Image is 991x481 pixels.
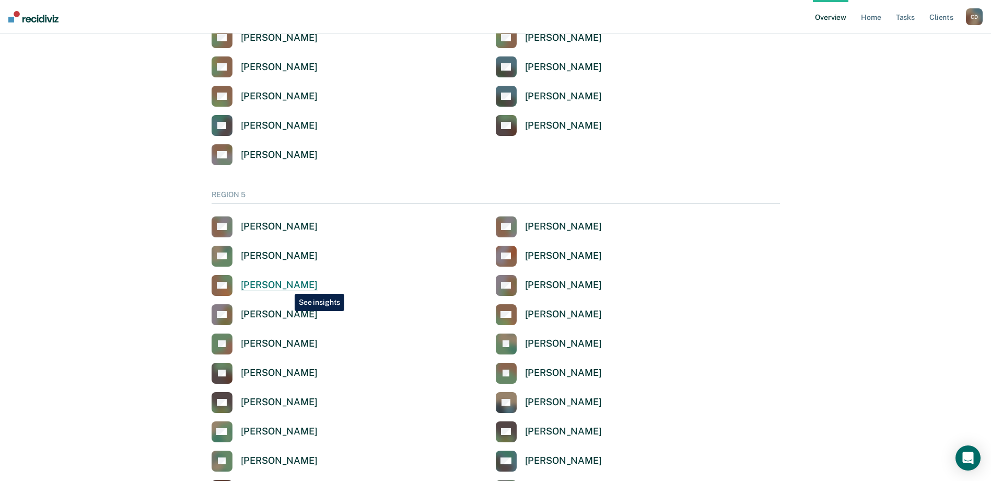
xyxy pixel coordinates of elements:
[525,32,602,44] div: [PERSON_NAME]
[241,396,318,408] div: [PERSON_NAME]
[496,216,602,237] a: [PERSON_NAME]
[496,27,602,48] a: [PERSON_NAME]
[212,115,318,136] a: [PERSON_NAME]
[525,250,602,262] div: [PERSON_NAME]
[496,86,602,107] a: [PERSON_NAME]
[525,338,602,350] div: [PERSON_NAME]
[496,334,602,354] a: [PERSON_NAME]
[496,246,602,267] a: [PERSON_NAME]
[241,426,318,438] div: [PERSON_NAME]
[525,367,602,379] div: [PERSON_NAME]
[496,451,602,472] a: [PERSON_NAME]
[966,8,983,25] button: CD
[525,308,602,320] div: [PERSON_NAME]
[212,392,318,413] a: [PERSON_NAME]
[496,304,602,325] a: [PERSON_NAME]
[212,190,780,204] div: REGION 5
[241,120,318,132] div: [PERSON_NAME]
[955,445,981,471] div: Open Intercom Messenger
[496,392,602,413] a: [PERSON_NAME]
[241,308,318,320] div: [PERSON_NAME]
[525,279,602,291] div: [PERSON_NAME]
[212,246,318,267] a: [PERSON_NAME]
[496,115,602,136] a: [PERSON_NAME]
[496,275,602,296] a: [PERSON_NAME]
[241,221,318,233] div: [PERSON_NAME]
[212,304,318,325] a: [PERSON_NAME]
[212,334,318,354] a: [PERSON_NAME]
[241,149,318,161] div: [PERSON_NAME]
[241,338,318,350] div: [PERSON_NAME]
[212,421,318,442] a: [PERSON_NAME]
[212,216,318,237] a: [PERSON_NAME]
[212,86,318,107] a: [PERSON_NAME]
[212,27,318,48] a: [PERSON_NAME]
[496,421,602,442] a: [PERSON_NAME]
[212,451,318,472] a: [PERSON_NAME]
[212,144,318,165] a: [PERSON_NAME]
[8,11,59,22] img: Recidiviz
[525,221,602,233] div: [PERSON_NAME]
[525,396,602,408] div: [PERSON_NAME]
[241,32,318,44] div: [PERSON_NAME]
[496,56,602,77] a: [PERSON_NAME]
[496,363,602,384] a: [PERSON_NAME]
[525,61,602,73] div: [PERSON_NAME]
[212,275,318,296] a: [PERSON_NAME]
[212,56,318,77] a: [PERSON_NAME]
[525,426,602,438] div: [PERSON_NAME]
[525,455,602,467] div: [PERSON_NAME]
[241,90,318,102] div: [PERSON_NAME]
[241,61,318,73] div: [PERSON_NAME]
[241,455,318,467] div: [PERSON_NAME]
[966,8,983,25] div: C D
[525,90,602,102] div: [PERSON_NAME]
[241,367,318,379] div: [PERSON_NAME]
[241,279,318,291] div: [PERSON_NAME]
[241,250,318,262] div: [PERSON_NAME]
[525,120,602,132] div: [PERSON_NAME]
[212,363,318,384] a: [PERSON_NAME]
